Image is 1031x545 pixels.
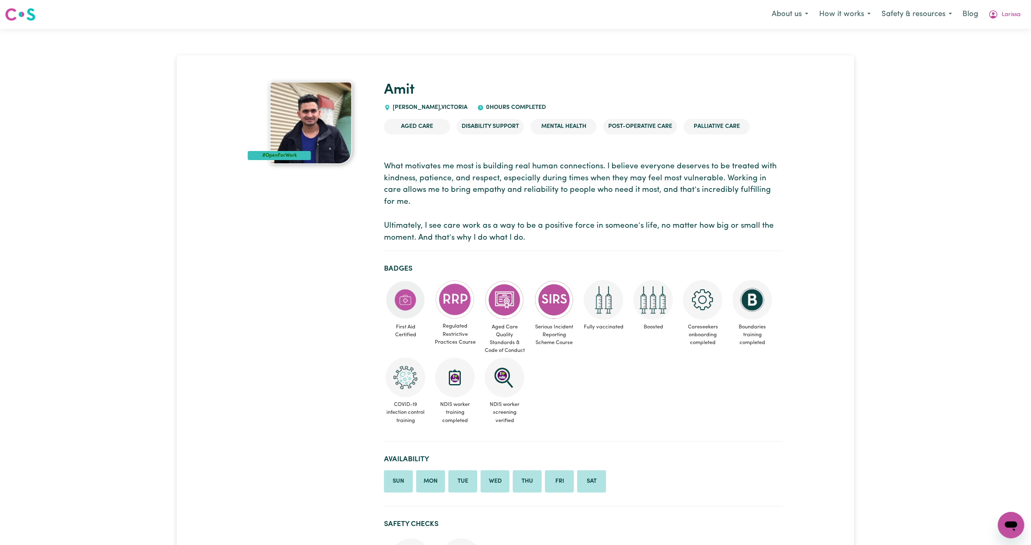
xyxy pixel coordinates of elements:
[384,83,415,97] a: Amit
[457,119,524,134] li: Disability Support
[5,7,36,22] img: Careseekers logo
[384,161,783,244] p: What motivates me most is building real human connections. I believe everyone deserves to be trea...
[1002,10,1021,19] span: Larissa
[384,520,783,528] h2: Safety Checks
[435,358,475,397] img: CS Academy: Introduction to NDIS Worker Training course completed
[386,280,425,320] img: Care and support worker has completed First Aid Certification
[633,280,673,320] img: Care and support worker has received booster dose of COVID-19 vaccination
[731,320,774,350] span: Boundaries training completed
[384,119,450,134] li: Aged Care
[577,470,606,493] li: Available on Saturday
[384,397,427,428] span: COVID-19 infection control training
[248,151,311,160] div: #OpenForWork
[684,119,750,134] li: Palliative care
[814,6,876,23] button: How it works
[513,470,542,493] li: Available on Thursday
[248,82,374,164] a: Amit's profile picture'#OpenForWork
[435,280,475,319] img: CS Academy: Regulated Restrictive Practices course completed
[603,119,677,134] li: Post-operative care
[384,470,413,493] li: Available on Sunday
[386,358,425,397] img: CS Academy: COVID-19 Infection Control Training course completed
[483,397,526,428] span: NDIS worker screening verified
[531,119,597,134] li: Mental Health
[434,319,476,349] span: Regulated Restrictive Practices Course
[582,320,625,334] span: Fully vaccinated
[448,470,477,493] li: Available on Tuesday
[998,512,1024,538] iframe: Button to launch messaging window, conversation in progress
[416,470,445,493] li: Available on Monday
[533,320,576,350] span: Serious Incident Reporting Scheme Course
[391,104,467,111] span: [PERSON_NAME] , Victoria
[384,455,783,464] h2: Availability
[483,320,526,358] span: Aged Care Quality Standards & Code of Conduct
[534,280,574,320] img: CS Academy: Serious Incident Reporting Scheme course completed
[270,82,352,164] img: Amit
[876,6,958,23] button: Safety & resources
[732,280,772,320] img: CS Academy: Boundaries in care and support work course completed
[434,397,476,428] span: NDIS worker training completed
[632,320,675,334] span: Boosted
[485,280,524,320] img: CS Academy: Aged Care Quality Standards & Code of Conduct course completed
[766,6,814,23] button: About us
[681,320,724,350] span: Careseekers onboarding completed
[683,280,723,320] img: CS Academy: Careseekers Onboarding course completed
[484,104,546,111] span: 0 hours completed
[545,470,574,493] li: Available on Friday
[481,470,510,493] li: Available on Wednesday
[5,5,36,24] a: Careseekers logo
[384,320,427,342] span: First Aid Certified
[958,5,983,24] a: Blog
[584,280,623,320] img: Care and support worker has received 2 doses of COVID-19 vaccine
[983,6,1026,23] button: My Account
[485,358,524,397] img: NDIS Worker Screening Verified
[384,264,783,273] h2: Badges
